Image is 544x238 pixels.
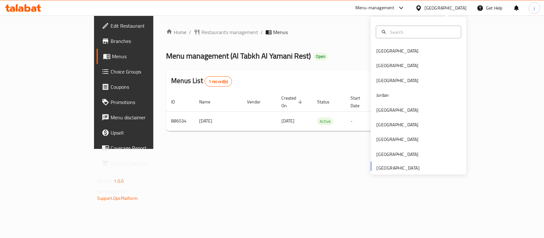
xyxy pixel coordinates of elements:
[97,140,185,156] a: Coverage Report
[114,177,124,185] span: 1.0.0
[166,28,437,36] nav: breadcrumb
[111,68,180,75] span: Choice Groups
[376,62,418,69] div: [GEOGRAPHIC_DATA]
[111,159,180,167] span: Grocery Checklist
[376,150,418,157] div: [GEOGRAPHIC_DATA]
[205,76,232,87] div: Total records count
[97,79,185,94] a: Coupons
[313,53,328,60] div: Open
[199,98,219,106] span: Name
[166,92,480,131] table: enhanced table
[97,177,113,185] span: Version:
[376,136,418,143] div: [GEOGRAPHIC_DATA]
[97,194,138,202] a: Support.OpsPlatform
[376,77,418,84] div: [GEOGRAPHIC_DATA]
[111,83,180,91] span: Coupons
[97,33,185,49] a: Branches
[97,110,185,125] a: Menu disclaimer
[313,54,328,59] span: Open
[376,106,418,113] div: [GEOGRAPHIC_DATA]
[171,98,183,106] span: ID
[97,188,127,196] span: Get support on:
[351,94,368,109] span: Start Date
[111,37,180,45] span: Branches
[111,144,180,152] span: Coverage Report
[194,28,258,36] a: Restaurants management
[247,98,269,106] span: Vendor
[376,92,389,99] div: Jordan
[534,4,535,11] span: j
[111,22,180,30] span: Edit Restaurant
[345,111,376,131] td: -
[166,49,311,63] span: Menu management ( Al Tabkh Al Yamani Rest )
[111,98,180,106] span: Promotions
[281,94,304,109] span: Created On
[376,47,418,54] div: [GEOGRAPHIC_DATA]
[97,94,185,110] a: Promotions
[111,129,180,136] span: Upsell
[97,125,185,140] a: Upsell
[355,4,395,12] div: Menu-management
[205,79,232,85] span: 1 record(s)
[97,156,185,171] a: Grocery Checklist
[281,117,294,125] span: [DATE]
[317,98,338,106] span: Status
[424,4,467,11] div: [GEOGRAPHIC_DATA]
[97,64,185,79] a: Choice Groups
[317,118,333,125] span: Active
[273,28,288,36] span: Menus
[261,28,263,36] li: /
[97,49,185,64] a: Menus
[111,114,180,121] span: Menu disclaimer
[388,28,457,35] input: Search
[171,76,232,87] h2: Menus List
[376,121,418,128] div: [GEOGRAPHIC_DATA]
[112,52,180,60] span: Menus
[194,111,242,131] td: [DATE]
[189,28,191,36] li: /
[201,28,258,36] span: Restaurants management
[97,18,185,33] a: Edit Restaurant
